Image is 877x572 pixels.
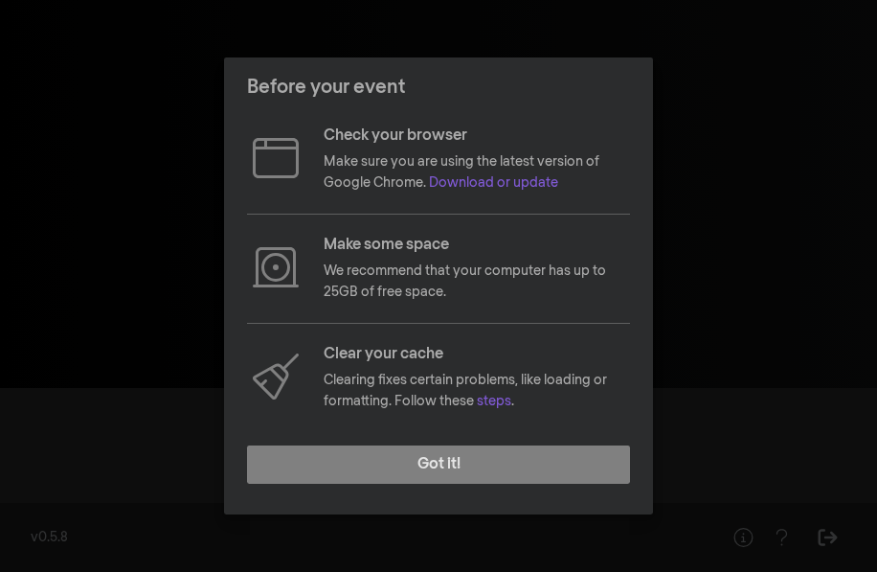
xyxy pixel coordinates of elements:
a: Download or update [429,176,558,190]
p: Make sure you are using the latest version of Google Chrome. [324,151,630,194]
button: Got it! [247,446,630,484]
p: Clear your cache [324,343,630,366]
p: We recommend that your computer has up to 25GB of free space. [324,261,630,304]
p: Make some space [324,234,630,257]
p: Check your browser [324,125,630,148]
p: Clearing fixes certain problems, like loading or formatting. Follow these . [324,370,630,413]
a: steps [477,395,511,408]
header: Before your event [224,57,653,117]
